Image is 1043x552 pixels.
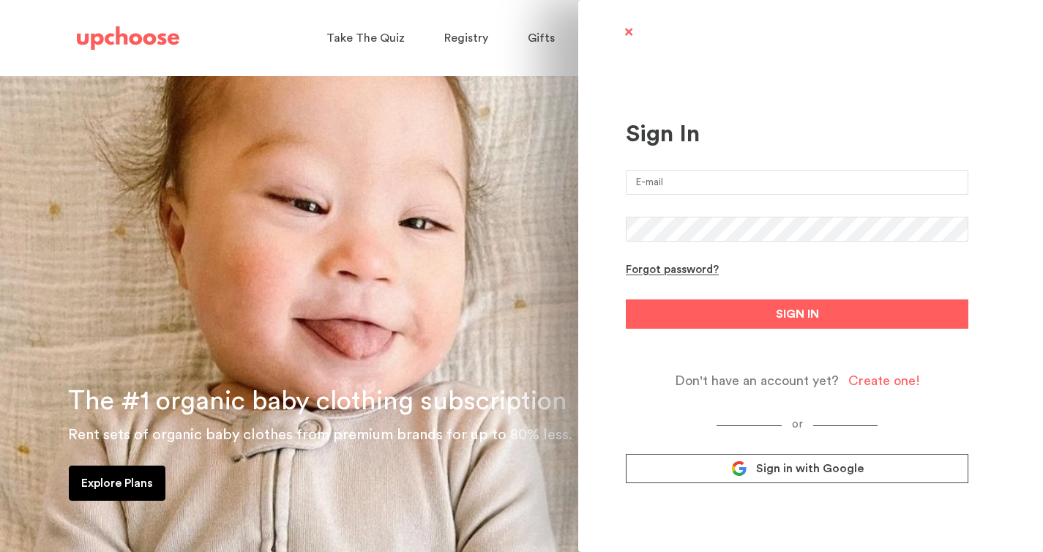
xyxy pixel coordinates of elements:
[626,299,968,329] button: SIGN IN
[626,170,968,195] input: E-mail
[675,373,839,389] span: Don't have an account yet?
[776,305,819,323] span: SIGN IN
[756,461,864,476] span: Sign in with Google
[782,419,813,430] span: or
[626,120,968,148] div: Sign In
[848,373,920,389] div: Create one!
[626,264,719,277] div: Forgot password?
[626,454,968,483] a: Sign in with Google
